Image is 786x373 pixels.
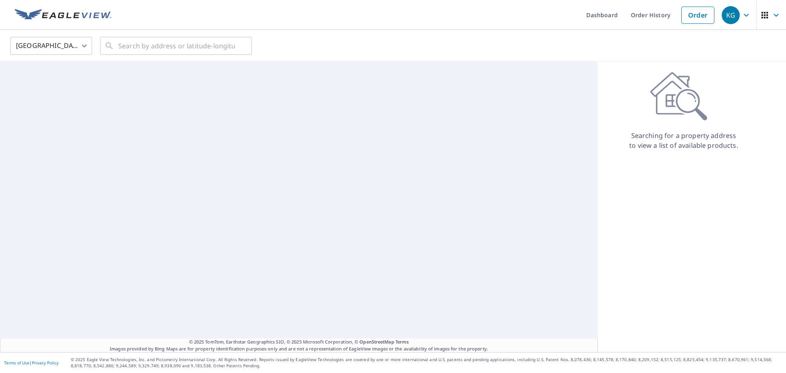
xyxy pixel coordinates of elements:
[10,34,92,57] div: [GEOGRAPHIC_DATA]
[4,360,29,366] a: Terms of Use
[118,34,235,57] input: Search by address or latitude-longitude
[32,360,59,366] a: Privacy Policy
[359,339,394,345] a: OpenStreetMap
[15,9,111,21] img: EV Logo
[722,6,740,24] div: KG
[71,357,782,369] p: © 2025 Eagle View Technologies, Inc. and Pictometry International Corp. All Rights Reserved. Repo...
[395,339,409,345] a: Terms
[681,7,714,24] a: Order
[4,360,59,365] p: |
[189,339,409,346] span: © 2025 TomTom, Earthstar Geographics SIO, © 2025 Microsoft Corporation, ©
[629,131,739,150] p: Searching for a property address to view a list of available products.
